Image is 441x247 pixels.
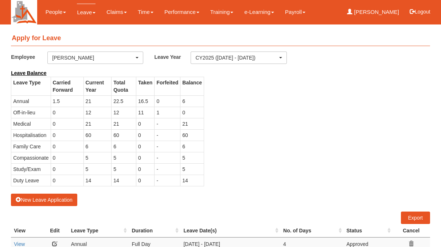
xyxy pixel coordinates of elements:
button: [PERSON_NAME] [47,52,143,64]
td: 5 [83,152,112,163]
a: Payroll [285,4,305,20]
td: Study/Exam [11,163,51,175]
a: Performance [164,4,199,20]
td: 1.5 [51,95,83,107]
th: Taken [136,77,154,95]
th: Leave Date(s) : activate to sort column ascending [180,224,280,237]
td: Off-in-lieu [11,107,51,118]
td: - [155,152,180,163]
td: 6 [112,141,136,152]
a: Export [401,212,430,224]
a: People [46,4,66,20]
h4: Apply for Leave [11,31,430,46]
td: 0 [51,141,83,152]
td: 0 [136,163,154,175]
td: 21 [83,95,112,107]
a: Time [138,4,153,20]
b: Leave Balance [11,70,46,76]
td: 6 [180,95,204,107]
th: No. of Days : activate to sort column ascending [280,224,344,237]
td: 0 [155,95,180,107]
td: 60 [83,129,112,141]
td: Medical [11,118,51,129]
td: 16.5 [136,95,154,107]
td: - [155,163,180,175]
td: 0 [51,118,83,129]
th: Leave Type : activate to sort column ascending [68,224,129,237]
td: 0 [51,163,83,175]
td: 5 [180,152,204,163]
td: - [155,129,180,141]
td: 5 [83,163,112,175]
td: 11 [136,107,154,118]
td: 0 [136,118,154,129]
td: 12 [112,107,136,118]
td: 5 [112,152,136,163]
td: 0 [180,107,204,118]
a: Leave [77,4,95,21]
th: Edit [42,224,68,237]
a: Training [210,4,234,20]
td: 6 [180,141,204,152]
td: 5 [180,163,204,175]
td: Duty Leave [11,175,51,186]
a: View [14,241,25,247]
td: 0 [136,152,154,163]
td: 60 [180,129,204,141]
td: 12 [83,107,112,118]
td: 1 [155,107,180,118]
div: CY2025 ([DATE] - [DATE]) [195,54,277,61]
td: 14 [180,175,204,186]
th: Total Quota [112,77,136,95]
td: 22.5 [112,95,136,107]
td: Hospitalisation [11,129,51,141]
button: New Leave Application [11,194,77,206]
td: 21 [112,118,136,129]
th: Duration : activate to sort column ascending [129,224,180,237]
td: 5 [112,163,136,175]
a: e-Learning [244,4,274,20]
td: 21 [180,118,204,129]
th: Carried Forward [51,77,83,95]
td: - [155,141,180,152]
td: 21 [83,118,112,129]
td: 0 [51,152,83,163]
td: 60 [112,129,136,141]
td: 0 [136,175,154,186]
td: - [155,175,180,186]
th: Status : activate to sort column ascending [344,224,393,237]
button: CY2025 ([DATE] - [DATE]) [191,52,286,64]
th: Current Year [83,77,112,95]
td: 0 [51,107,83,118]
td: 0 [51,129,83,141]
td: 0 [136,129,154,141]
a: [PERSON_NAME] [347,4,399,20]
td: 0 [51,175,83,186]
button: Logout [405,3,436,20]
td: 6 [83,141,112,152]
th: View [11,224,42,237]
th: Balance [180,77,204,95]
th: Cancel [393,224,430,237]
td: Annual [11,95,51,107]
td: 0 [136,141,154,152]
td: 14 [83,175,112,186]
a: Claims [106,4,127,20]
td: Compassionate [11,152,51,163]
div: [PERSON_NAME] [52,54,134,61]
th: Leave Type [11,77,51,95]
label: Employee [11,52,47,62]
label: Leave Year [154,52,191,62]
td: 14 [112,175,136,186]
td: - [155,118,180,129]
iframe: chat widget [410,218,434,240]
td: Family Care [11,141,51,152]
th: Forfeited [155,77,180,95]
